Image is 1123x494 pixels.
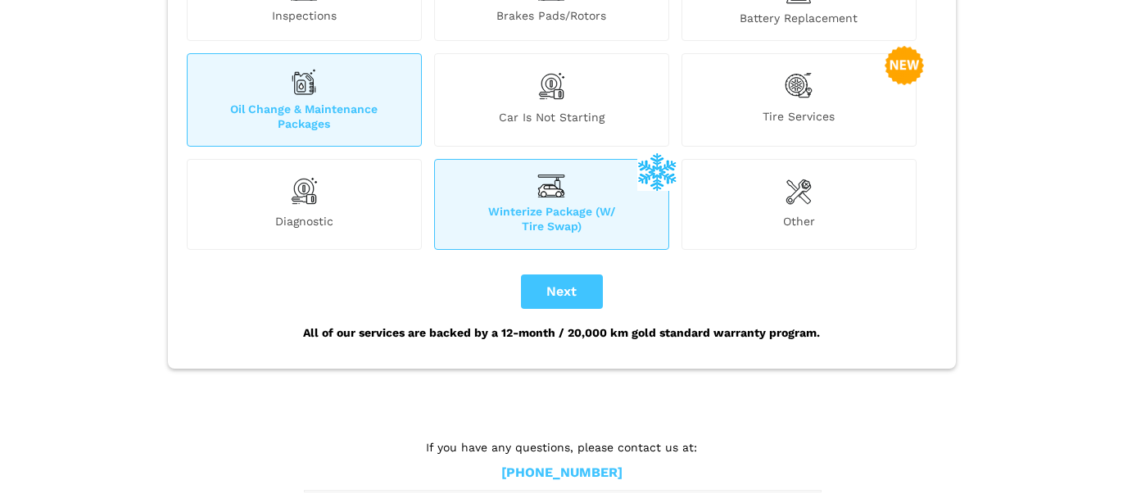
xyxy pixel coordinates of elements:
[637,152,677,191] img: winterize-icon_1.png
[435,8,668,25] span: Brakes Pads/Rotors
[304,438,820,456] p: If you have any questions, please contact us at:
[521,274,603,309] button: Next
[188,8,421,25] span: Inspections
[183,309,941,356] div: All of our services are backed by a 12-month / 20,000 km gold standard warranty program.
[682,11,916,25] span: Battery Replacement
[682,109,916,131] span: Tire Services
[435,204,668,233] span: Winterize Package (W/ Tire Swap)
[501,465,623,482] a: [PHONE_NUMBER]
[885,46,924,85] img: new-badge-2-48.png
[682,214,916,233] span: Other
[188,214,421,233] span: Diagnostic
[435,110,668,131] span: Car is not starting
[188,102,421,131] span: Oil Change & Maintenance Packages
